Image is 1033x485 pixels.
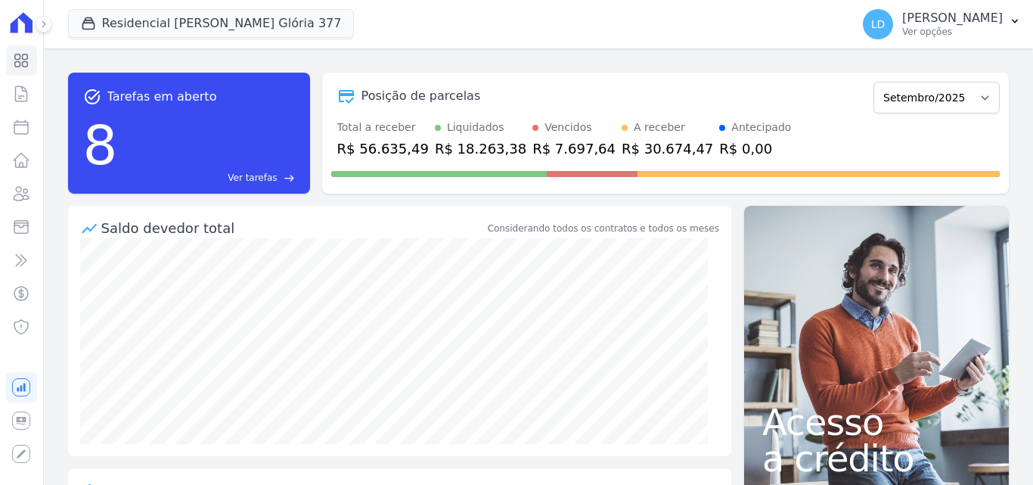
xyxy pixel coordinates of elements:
div: R$ 18.263,38 [435,138,526,159]
div: Saldo devedor total [101,218,485,238]
div: Total a receber [337,120,429,135]
p: Ver opções [902,26,1003,38]
div: 8 [83,106,118,185]
span: a crédito [762,440,991,477]
span: east [284,173,295,184]
div: R$ 56.635,49 [337,138,429,159]
div: Posição de parcelas [361,87,481,105]
button: Residencial [PERSON_NAME] Glória 377 [68,9,355,38]
button: LD [PERSON_NAME] Ver opções [851,3,1033,45]
div: Liquidados [447,120,504,135]
span: Ver tarefas [228,171,277,185]
div: R$ 0,00 [719,138,791,159]
span: Tarefas em aberto [107,88,217,106]
div: Vencidos [544,120,591,135]
p: [PERSON_NAME] [902,11,1003,26]
div: R$ 7.697,64 [532,138,616,159]
div: Antecipado [731,120,791,135]
div: Considerando todos os contratos e todos os meses [488,222,719,235]
a: Ver tarefas east [123,171,294,185]
div: R$ 30.674,47 [622,138,713,159]
span: task_alt [83,88,101,106]
span: LD [871,19,886,30]
span: Acesso [762,404,991,440]
div: A receber [634,120,685,135]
